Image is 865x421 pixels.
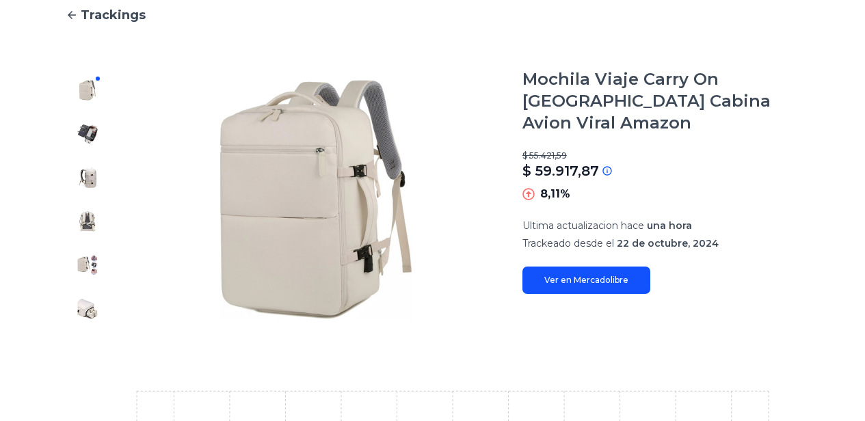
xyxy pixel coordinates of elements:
p: 8,11% [540,186,570,202]
img: Mochila Viaje Carry On Equipaje Cabina Avion Viral Amazon [77,167,98,189]
p: $ 55.421,59 [522,150,799,161]
span: Ultima actualizacion hace [522,219,644,232]
span: Trackeado desde el [522,237,614,249]
a: Trackings [66,5,799,25]
span: Trackings [81,5,146,25]
span: 22 de octubre, 2024 [617,237,719,249]
img: Mochila Viaje Carry On Equipaje Cabina Avion Viral Amazon [77,79,98,101]
img: Mochila Viaje Carry On Equipaje Cabina Avion Viral Amazon [77,298,98,320]
a: Ver en Mercadolibre [522,267,650,294]
p: $ 59.917,87 [522,161,599,180]
img: Mochila Viaje Carry On Equipaje Cabina Avion Viral Amazon [77,123,98,145]
h1: Mochila Viaje Carry On [GEOGRAPHIC_DATA] Cabina Avion Viral Amazon [522,68,799,134]
span: una hora [647,219,692,232]
img: Mochila Viaje Carry On Equipaje Cabina Avion Viral Amazon [137,68,495,331]
img: Mochila Viaje Carry On Equipaje Cabina Avion Viral Amazon [77,210,98,232]
img: Mochila Viaje Carry On Equipaje Cabina Avion Viral Amazon [77,254,98,276]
